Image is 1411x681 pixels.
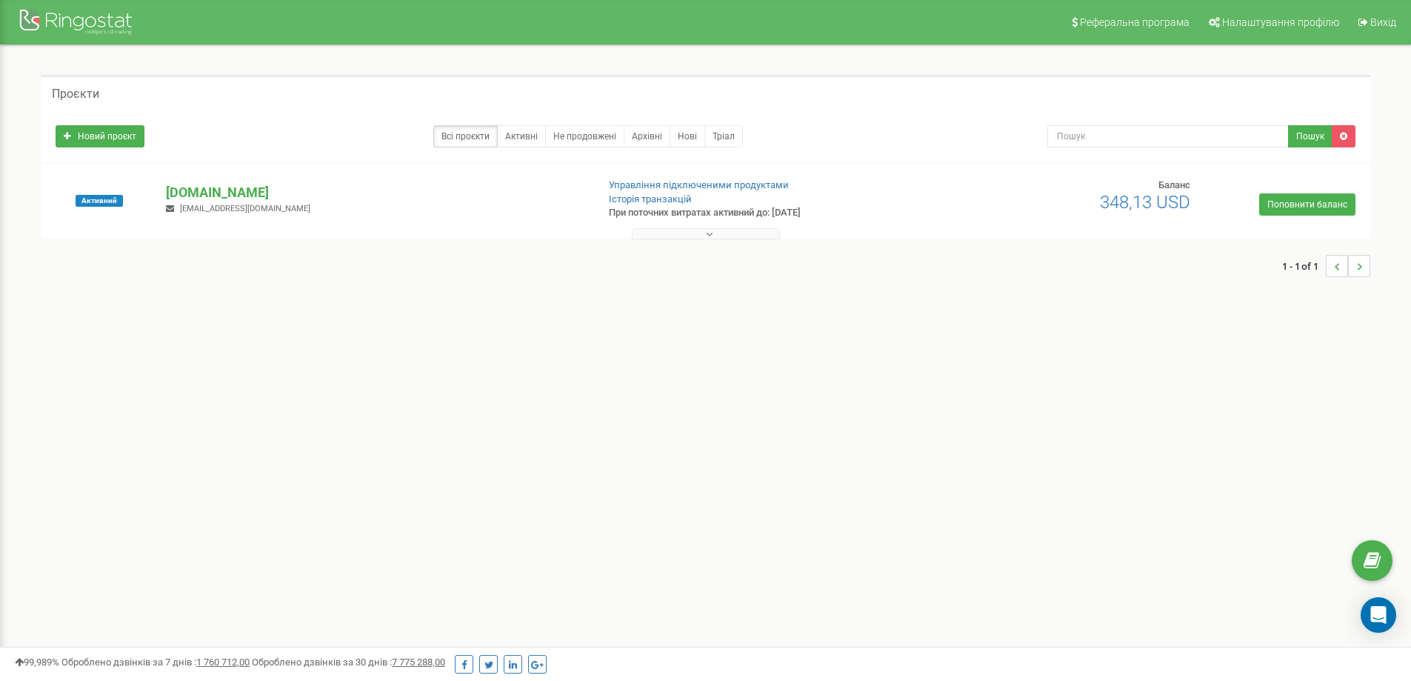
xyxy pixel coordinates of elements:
a: Новий проєкт [56,125,144,147]
nav: ... [1282,240,1370,292]
p: При поточних витратах активний до: [DATE] [609,206,917,220]
p: [DOMAIN_NAME] [166,183,584,202]
div: Open Intercom Messenger [1361,597,1396,633]
u: 1 760 712,00 [196,657,250,668]
span: 1 - 1 of 1 [1282,255,1326,277]
span: 348,13 USD [1100,192,1190,213]
button: Пошук [1288,125,1332,147]
a: Управління підключеними продуктами [609,179,789,190]
span: Реферальна програма [1080,16,1190,28]
span: Оброблено дзвінків за 7 днів : [61,657,250,668]
a: Активні [497,125,546,147]
a: Не продовжені [545,125,624,147]
span: Налаштування профілю [1222,16,1339,28]
span: [EMAIL_ADDRESS][DOMAIN_NAME] [180,204,310,213]
span: Оброблено дзвінків за 30 днів : [252,657,445,668]
a: Всі проєкти [433,125,498,147]
span: Баланс [1158,179,1190,190]
input: Пошук [1047,125,1289,147]
span: Активний [76,195,123,207]
a: Поповнити баланс [1259,193,1355,216]
h5: Проєкти [52,87,99,101]
a: Тріал [704,125,743,147]
u: 7 775 288,00 [392,657,445,668]
a: Архівні [624,125,670,147]
span: 99,989% [15,657,59,668]
a: Нові [670,125,705,147]
span: Вихід [1370,16,1396,28]
a: Історія транзакцій [609,193,692,205]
